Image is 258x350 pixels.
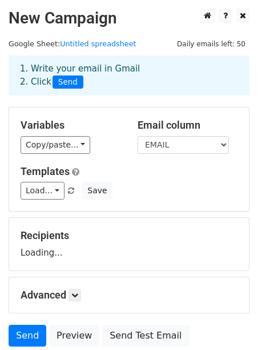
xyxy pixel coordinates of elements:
[21,289,237,301] h5: Advanced
[173,38,249,50] span: Daily emails left: 50
[138,119,237,132] h5: Email column
[21,229,237,259] div: Loading...
[102,325,189,347] a: Send Test Email
[9,39,136,48] small: Google Sheet:
[21,136,90,154] a: Copy/paste...
[9,9,249,28] h2: New Campaign
[9,325,46,347] a: Send
[21,229,237,242] h5: Recipients
[21,119,120,132] h5: Variables
[60,39,136,48] a: Untitled spreadsheet
[82,182,112,200] button: Save
[21,165,70,177] a: Templates
[173,39,249,48] a: Daily emails left: 50
[11,62,247,89] div: 1. Write your email in Gmail 2. Click
[53,75,83,89] span: Send
[21,182,64,200] a: Load...
[49,325,99,347] a: Preview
